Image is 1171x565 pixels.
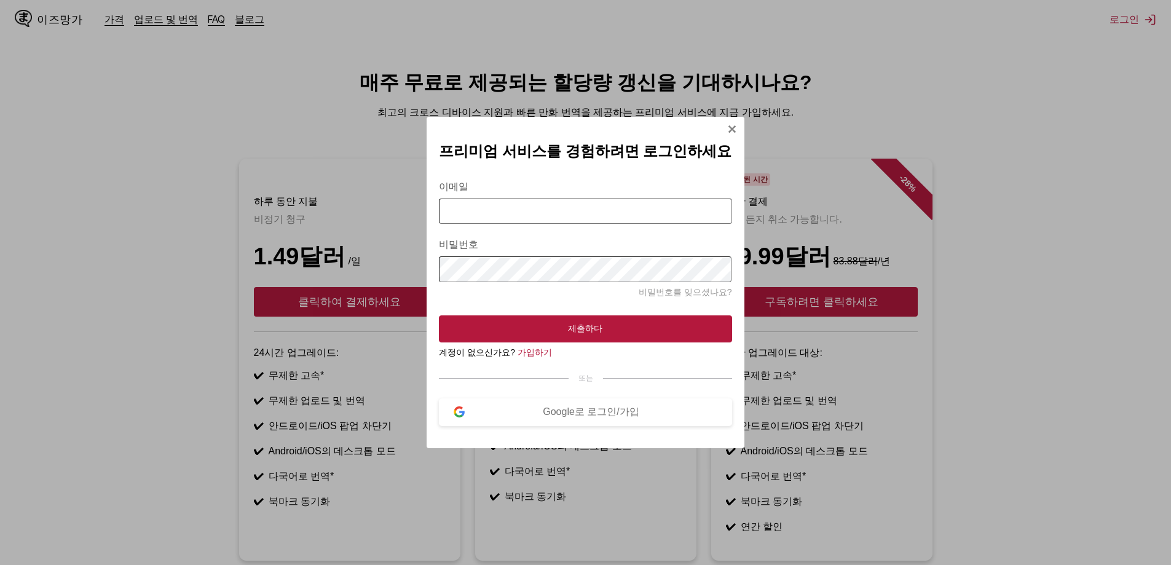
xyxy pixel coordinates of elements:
[568,323,602,333] font: 제출하다
[639,287,732,297] a: 비밀번호를 잊으셨나요?
[439,181,468,192] font: 이메일
[439,398,731,426] button: Google로 로그인/가입
[439,315,731,342] button: 제출하다
[454,406,465,417] img: 구글 로고
[439,143,731,159] font: 프리미엄 서비스를 경험하려면 로그인하세요
[427,117,744,448] div: 모달에 로그인
[439,347,515,357] font: 계정이 없으신가요?
[578,374,593,382] font: 또는
[543,406,639,417] font: Google로 로그인/가입
[439,239,478,250] font: 비밀번호
[518,347,552,357] a: 가입하기
[727,124,737,134] img: 닫다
